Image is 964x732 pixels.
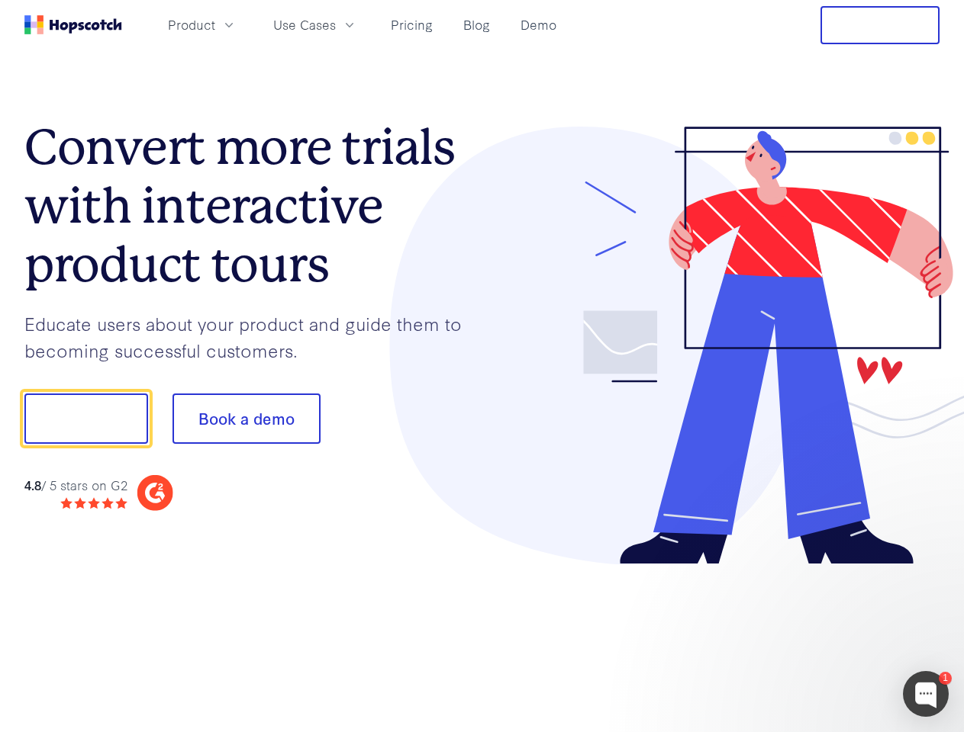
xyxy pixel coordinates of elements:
button: Use Cases [264,12,366,37]
a: Home [24,15,122,34]
span: Use Cases [273,15,336,34]
span: Product [168,15,215,34]
strong: 4.8 [24,476,41,493]
a: Blog [457,12,496,37]
button: Free Trial [821,6,940,44]
a: Demo [514,12,563,37]
div: / 5 stars on G2 [24,476,127,495]
h1: Convert more trials with interactive product tours [24,118,482,294]
button: Show me! [24,393,148,444]
div: 1 [939,672,952,685]
button: Product [159,12,246,37]
p: Educate users about your product and guide them to becoming successful customers. [24,310,482,363]
button: Book a demo [172,393,321,444]
a: Pricing [385,12,439,37]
